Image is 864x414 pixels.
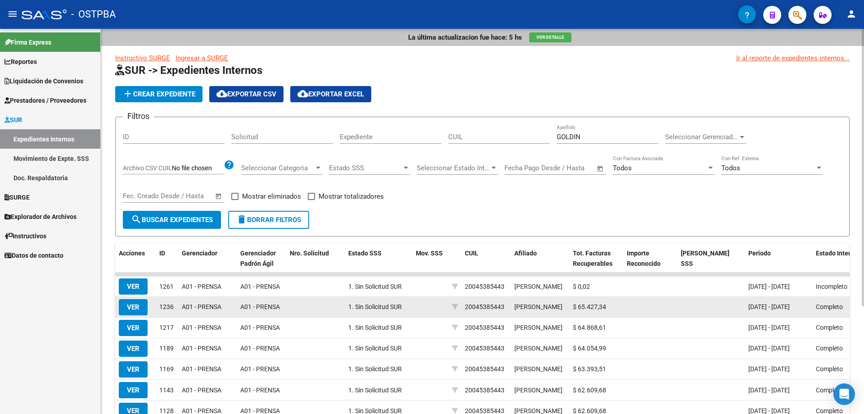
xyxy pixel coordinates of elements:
span: Importe Reconocido [627,250,661,267]
span: Estado SSS [329,164,402,172]
button: Ver Detalle [529,32,571,42]
datatable-header-cell: Estado SSS [345,244,412,273]
span: Exportar CSV [216,90,276,98]
datatable-header-cell: Nro. Solicitud [286,244,345,273]
span: Mostrar totalizadores [319,191,384,202]
span: A01 - PRENSA [182,345,221,352]
div: 20045385443 [465,302,504,312]
span: A01 - PRENSA [182,365,221,373]
a: Ir al reporte de expedientes internos... [736,53,850,63]
mat-icon: help [224,159,234,170]
span: A01 - PRENSA [240,345,280,352]
span: Archivo CSV CUIL [123,164,172,172]
span: Buscar Expedientes [131,216,213,224]
span: A01 - PRENSA [240,365,280,373]
span: 1. Sin Solicitud SUR [348,365,402,373]
datatable-header-cell: Periodo [745,244,812,273]
span: Estado Interno [816,250,858,257]
mat-icon: delete [236,214,247,225]
span: Exportar EXCEL [297,90,364,98]
span: [PERSON_NAME] [514,345,562,352]
input: End date [160,192,204,200]
span: VER [127,303,139,311]
span: [DATE] - [DATE] [748,365,790,373]
span: A01 - PRENSA [240,283,280,290]
input: End date [542,164,585,172]
button: Borrar Filtros [228,211,309,229]
span: Afiliado [514,250,537,257]
span: 1261 [159,283,174,290]
span: [DATE] - [DATE] [748,324,790,331]
span: SUR -> Expedientes Internos [115,64,262,77]
p: La última actualizacion fue hace: 5 hs [408,32,522,42]
span: VER [127,324,139,332]
mat-icon: menu [7,9,18,19]
span: Completo [816,387,843,394]
span: - OSTPBA [71,5,116,24]
div: 20045385443 [465,385,504,396]
span: CUIL [465,250,478,257]
span: Datos de contacto [4,250,63,260]
span: Ver Detalle [536,35,564,40]
span: $ 0,02 [573,283,590,290]
span: Mostrar eliminados [242,191,301,202]
span: Instructivos [4,231,46,241]
span: Completo [816,303,843,310]
span: A01 - PRENSA [182,324,221,331]
span: 1. Sin Solicitud SUR [348,324,402,331]
span: A01 - PRENSA [182,387,221,394]
div: 20045385443 [465,323,504,333]
span: 1169 [159,365,174,373]
span: [PERSON_NAME] [514,283,562,290]
button: Open calendar [595,164,606,174]
div: Open Intercom Messenger [833,383,855,405]
span: ID [159,250,165,257]
mat-icon: add [122,88,133,99]
button: VER [119,278,148,295]
button: VER [119,361,148,378]
span: Liquidación de Convenios [4,76,83,86]
span: [DATE] - [DATE] [748,387,790,394]
mat-icon: search [131,214,142,225]
span: [PERSON_NAME] [514,387,562,394]
span: Reportes [4,57,37,67]
span: [PERSON_NAME] [514,303,562,310]
span: [PERSON_NAME] [514,365,562,373]
button: Crear Expediente [115,86,202,102]
span: Incompleto [816,283,847,290]
span: Seleccionar Estado Interno [417,164,490,172]
span: Explorador de Archivos [4,212,76,222]
datatable-header-cell: Estado Interno [812,244,862,273]
button: VER [119,382,148,398]
span: Borrar Filtros [236,216,301,224]
span: Firma Express [4,37,51,47]
input: Start date [504,164,534,172]
datatable-header-cell: Gerenciador Padrón Ágil [237,244,286,273]
span: Completo [816,345,843,352]
span: 1143 [159,387,174,394]
datatable-header-cell: Importe Reconocido [623,244,677,273]
mat-icon: cloud_download [216,88,227,99]
span: A01 - PRENSA [182,303,221,310]
span: Periodo [748,250,771,257]
span: Todos [613,164,632,172]
span: Crear Expediente [122,90,195,98]
span: Completo [816,365,843,373]
span: Todos [721,164,740,172]
span: 1. Sin Solicitud SUR [348,283,402,290]
span: VER [127,386,139,394]
span: SURGE [4,192,30,202]
span: 1236 [159,303,174,310]
h3: Filtros [123,110,154,123]
a: Instructivo SURGE [115,54,170,62]
span: VER [127,282,139,291]
span: VER [127,365,139,373]
input: Start date [123,192,152,200]
mat-icon: person [846,9,857,19]
span: Seleccionar Gerenciador [665,133,738,141]
button: VER [119,299,148,315]
span: Gerenciador [182,250,217,257]
span: [DATE] - [DATE] [748,283,790,290]
button: VER [119,341,148,357]
span: $ 63.393,51 [573,365,606,373]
